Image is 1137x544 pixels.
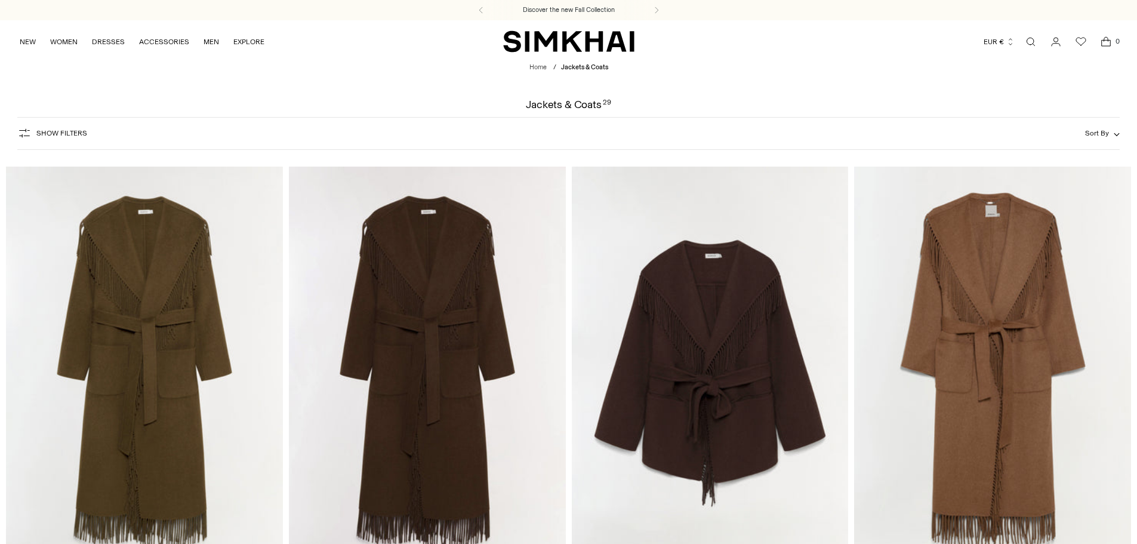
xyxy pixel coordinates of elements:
a: MEN [204,29,219,55]
a: Go to the account page [1044,30,1068,54]
a: DRESSES [92,29,125,55]
a: Open cart modal [1094,30,1118,54]
button: Sort By [1085,127,1120,140]
a: NEW [20,29,36,55]
a: Open search modal [1019,30,1043,54]
a: WOMEN [50,29,78,55]
button: EUR € [984,29,1015,55]
a: Home [529,63,547,71]
a: SIMKHAI [503,30,634,53]
a: Discover the new Fall Collection [523,5,615,15]
div: 29 [603,99,611,110]
a: EXPLORE [233,29,264,55]
span: 0 [1112,36,1123,47]
a: Wishlist [1069,30,1093,54]
span: Jackets & Coats [561,63,608,71]
nav: breadcrumbs [529,63,608,73]
span: Show Filters [36,129,87,137]
button: Show Filters [17,124,87,143]
span: Sort By [1085,129,1109,137]
h1: Jackets & Coats [526,99,611,110]
div: / [553,63,556,73]
a: ACCESSORIES [139,29,189,55]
